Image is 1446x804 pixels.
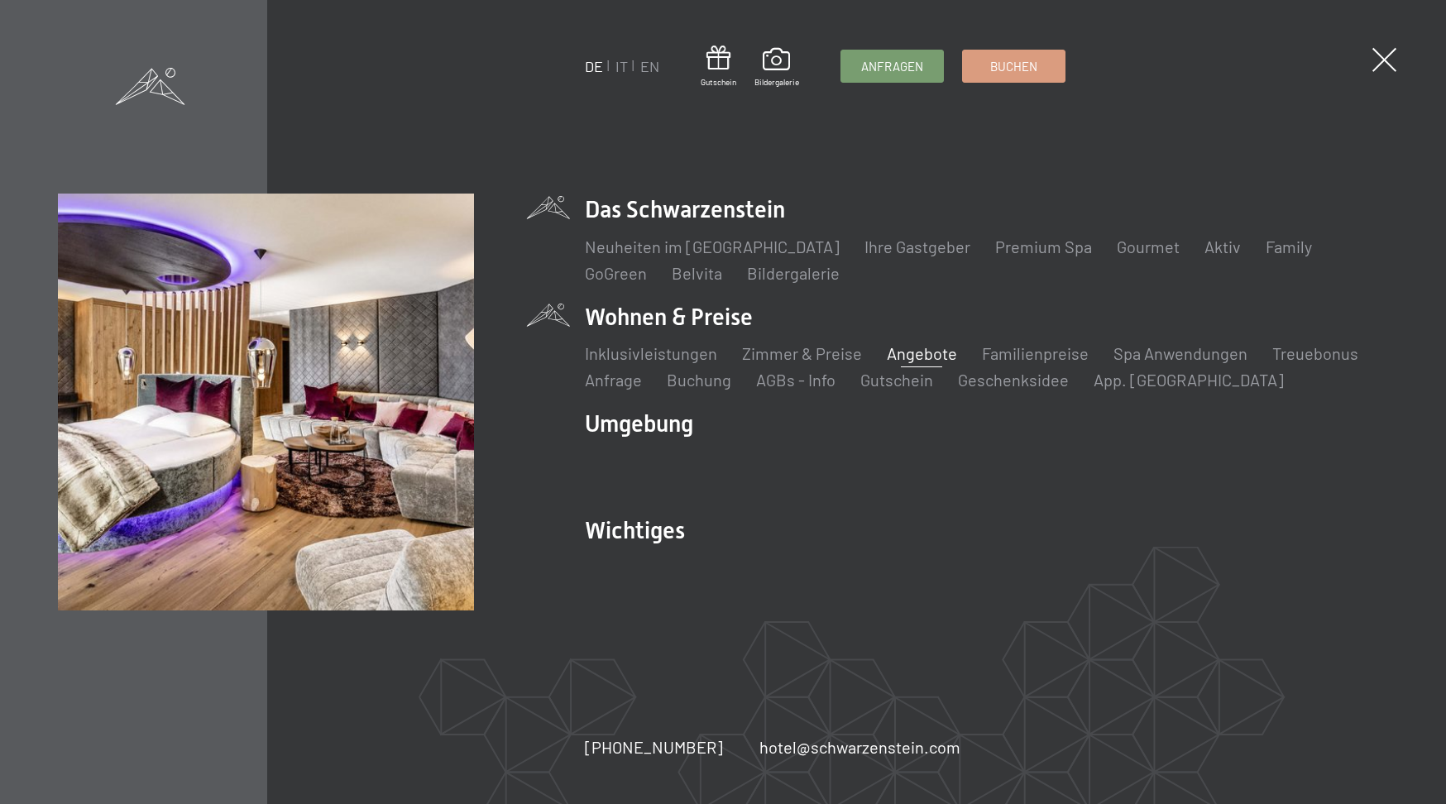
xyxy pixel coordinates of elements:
[585,263,647,283] a: GoGreen
[701,76,736,88] span: Gutschein
[585,343,717,363] a: Inklusivleistungen
[754,76,799,88] span: Bildergalerie
[1272,343,1358,363] a: Treuebonus
[759,735,960,759] a: hotel@schwarzenstein.com
[754,48,799,88] a: Bildergalerie
[672,263,722,283] a: Belvita
[1266,237,1312,256] a: Family
[585,735,723,759] a: [PHONE_NUMBER]
[756,370,836,390] a: AGBs - Info
[585,237,840,256] a: Neuheiten im [GEOGRAPHIC_DATA]
[615,57,628,75] a: IT
[742,343,862,363] a: Zimmer & Preise
[1117,237,1180,256] a: Gourmet
[1113,343,1247,363] a: Spa Anwendungen
[958,370,1069,390] a: Geschenksidee
[963,50,1065,82] a: Buchen
[1204,237,1241,256] a: Aktiv
[990,58,1037,75] span: Buchen
[747,263,840,283] a: Bildergalerie
[1094,370,1284,390] a: App. [GEOGRAPHIC_DATA]
[861,58,923,75] span: Anfragen
[585,57,603,75] a: DE
[995,237,1092,256] a: Premium Spa
[860,370,933,390] a: Gutschein
[585,370,642,390] a: Anfrage
[982,343,1089,363] a: Familienpreise
[887,343,957,363] a: Angebote
[701,45,736,88] a: Gutschein
[585,737,723,757] span: [PHONE_NUMBER]
[667,370,731,390] a: Buchung
[864,237,970,256] a: Ihre Gastgeber
[640,57,659,75] a: EN
[841,50,943,82] a: Anfragen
